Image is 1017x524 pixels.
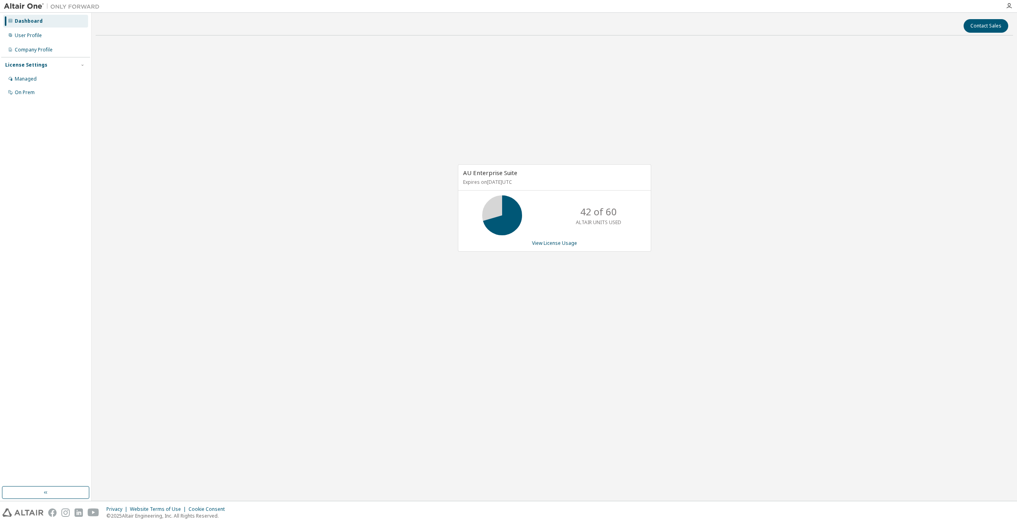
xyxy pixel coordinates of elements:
[15,18,43,24] div: Dashboard
[532,240,577,246] a: View License Usage
[964,19,1008,33] button: Contact Sales
[106,506,130,512] div: Privacy
[463,179,644,185] p: Expires on [DATE] UTC
[61,508,70,517] img: instagram.svg
[75,508,83,517] img: linkedin.svg
[576,219,621,226] p: ALTAIR UNITS USED
[15,47,53,53] div: Company Profile
[5,62,47,68] div: License Settings
[580,205,617,219] p: 42 of 60
[15,89,35,96] div: On Prem
[15,32,42,39] div: User Profile
[88,508,99,517] img: youtube.svg
[188,506,230,512] div: Cookie Consent
[106,512,230,519] p: © 2025 Altair Engineering, Inc. All Rights Reserved.
[48,508,57,517] img: facebook.svg
[130,506,188,512] div: Website Terms of Use
[463,169,517,177] span: AU Enterprise Suite
[15,76,37,82] div: Managed
[2,508,43,517] img: altair_logo.svg
[4,2,104,10] img: Altair One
